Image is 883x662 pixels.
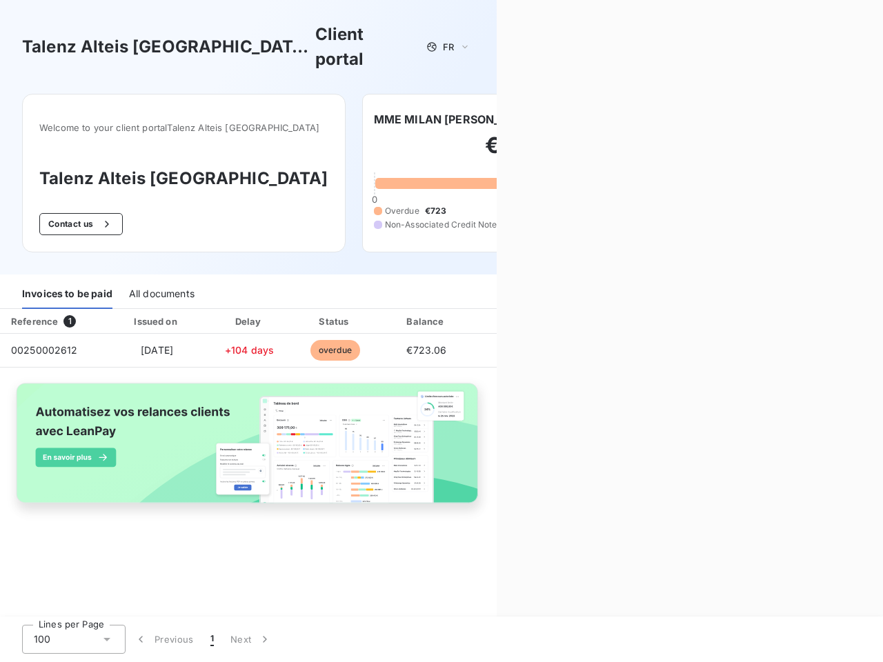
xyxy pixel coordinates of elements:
[22,34,310,59] h3: Talenz Alteis [GEOGRAPHIC_DATA]
[126,625,202,654] button: Previous
[385,219,502,231] span: Non-Associated Credit Notes
[443,41,454,52] span: FR
[109,314,204,328] div: Issued on
[22,280,112,309] div: Invoices to be paid
[11,344,78,356] span: 00250002612
[477,314,546,328] div: PDF
[406,344,446,356] span: €723.06
[385,205,419,217] span: Overdue
[129,280,195,309] div: All documents
[225,344,274,356] span: +104 days
[381,314,471,328] div: Balance
[372,194,377,205] span: 0
[202,625,222,654] button: 1
[39,166,328,191] h3: Talenz Alteis [GEOGRAPHIC_DATA]
[6,376,491,523] img: banner
[210,632,214,646] span: 1
[374,132,689,173] h2: €723.06
[315,22,417,72] h3: Client portal
[39,122,328,133] span: Welcome to your client portal Talenz Alteis [GEOGRAPHIC_DATA]
[374,111,689,128] h6: MME MILAN [PERSON_NAME] [PERSON_NAME] - 074595
[34,632,50,646] span: 100
[294,314,376,328] div: Status
[141,344,173,356] span: [DATE]
[11,316,58,327] div: Reference
[39,213,123,235] button: Contact us
[310,340,360,361] span: overdue
[222,625,280,654] button: Next
[63,315,76,328] span: 1
[210,314,289,328] div: Delay
[425,205,447,217] span: €723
